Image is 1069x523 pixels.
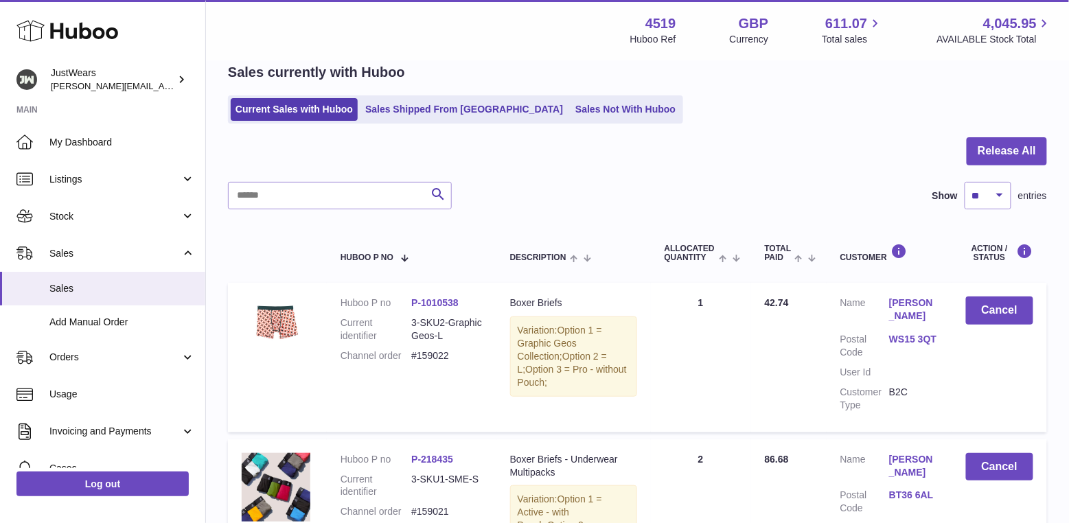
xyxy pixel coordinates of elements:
[630,33,676,46] div: Huboo Ref
[889,297,938,323] a: [PERSON_NAME]
[730,33,769,46] div: Currency
[967,137,1047,165] button: Release All
[49,351,181,364] span: Orders
[739,14,768,33] strong: GBP
[840,386,889,412] dt: Customer Type
[49,316,195,329] span: Add Manual Order
[665,244,716,262] span: ALLOCATED Quantity
[840,366,889,379] dt: User Id
[341,453,411,466] dt: Huboo P no
[840,489,889,515] dt: Postal Code
[571,98,680,121] a: Sales Not With Huboo
[840,333,889,359] dt: Postal Code
[49,282,195,295] span: Sales
[651,283,751,432] td: 1
[825,14,867,33] span: 611.07
[510,316,637,396] div: Variation:
[341,473,411,499] dt: Current identifier
[411,473,482,499] dd: 3-SKU1-SME-S
[966,453,1033,481] button: Cancel
[16,472,189,496] a: Log out
[341,297,411,310] dt: Huboo P no
[341,316,411,342] dt: Current identifier
[765,454,789,465] span: 86.68
[341,349,411,362] dt: Channel order
[49,462,195,475] span: Cases
[228,63,405,82] h2: Sales currently with Huboo
[411,505,482,518] dd: #159021
[231,98,358,121] a: Current Sales with Huboo
[518,351,607,375] span: Option 2 = L;
[51,67,174,93] div: JustWears
[889,453,938,479] a: [PERSON_NAME]
[411,349,482,362] dd: #159022
[765,244,792,262] span: Total paid
[840,453,889,483] dt: Name
[360,98,568,121] a: Sales Shipped From [GEOGRAPHIC_DATA]
[936,14,1053,46] a: 4,045.95 AVAILABLE Stock Total
[518,325,602,362] span: Option 1 = Graphic Geos Collection;
[1018,189,1047,202] span: entries
[341,505,411,518] dt: Channel order
[16,69,37,90] img: josh@just-wears.com
[51,80,275,91] span: [PERSON_NAME][EMAIL_ADDRESS][DOMAIN_NAME]
[889,386,938,412] dd: B2C
[49,425,181,438] span: Invoicing and Payments
[889,489,938,502] a: BT36 6AL
[518,364,627,388] span: Option 3 = Pro - without Pouch;
[49,388,195,401] span: Usage
[411,454,453,465] a: P-218435
[840,244,939,262] div: Customer
[765,297,789,308] span: 42.74
[510,253,566,262] span: Description
[510,297,637,310] div: Boxer Briefs
[49,136,195,149] span: My Dashboard
[840,297,889,326] dt: Name
[411,297,459,308] a: P-1010538
[822,14,883,46] a: 611.07 Total sales
[932,189,958,202] label: Show
[49,173,181,186] span: Listings
[242,297,310,342] img: 45191726759854.JPG
[889,333,938,346] a: WS15 3QT
[49,210,181,223] span: Stock
[983,14,1037,33] span: 4,045.95
[966,244,1033,262] div: Action / Status
[966,297,1033,325] button: Cancel
[510,453,637,479] div: Boxer Briefs - Underwear Multipacks
[242,453,310,522] img: 45191626277713.jpg
[411,316,482,342] dd: 3-SKU2-Graphic Geos-L
[341,253,393,262] span: Huboo P no
[936,33,1053,46] span: AVAILABLE Stock Total
[822,33,883,46] span: Total sales
[645,14,676,33] strong: 4519
[49,247,181,260] span: Sales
